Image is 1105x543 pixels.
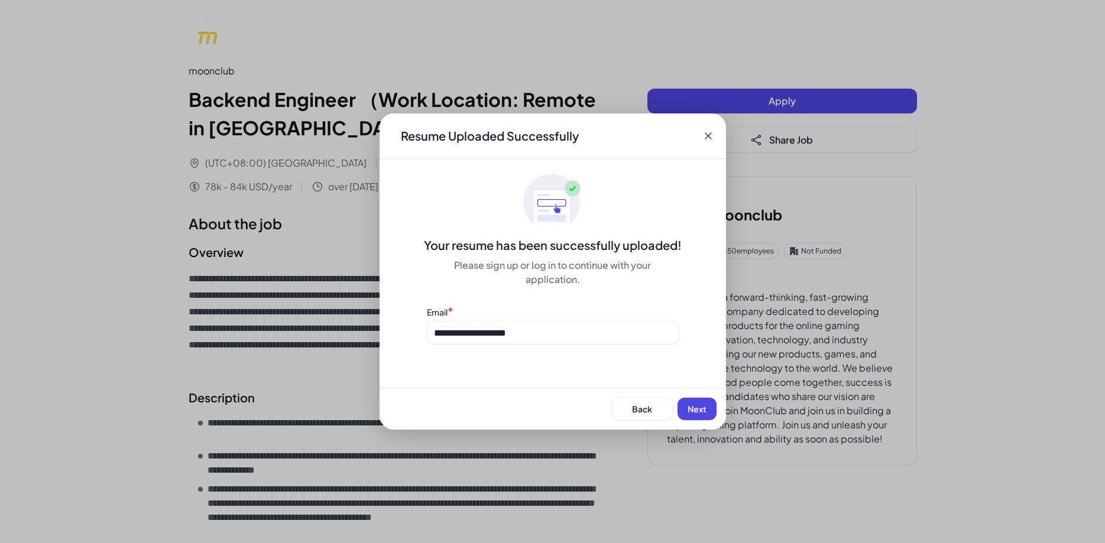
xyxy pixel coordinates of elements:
[391,128,588,144] div: Resume Uploaded Successfully
[427,258,679,287] div: Please sign up or log in to continue with your application.
[678,398,717,420] button: Next
[380,237,726,253] div: Your resume has been successfully uploaded!
[612,398,673,420] button: Back
[688,404,707,414] span: Next
[523,173,582,232] img: ApplyedMaskGroup3.svg
[632,404,652,414] span: Back
[427,307,448,317] label: Email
